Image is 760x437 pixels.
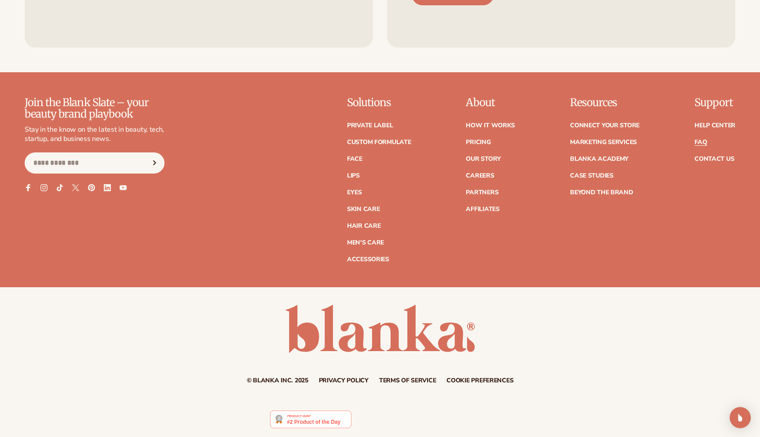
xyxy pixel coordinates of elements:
a: Men's Care [347,240,384,246]
a: FAQ [694,139,707,145]
a: How It Works [466,122,515,129]
div: Open Intercom Messenger [730,407,751,428]
a: Contact Us [694,156,734,162]
a: Our Story [466,156,501,162]
p: Resources [570,97,639,108]
a: Skin Care [347,206,380,212]
p: About [466,97,515,108]
a: Face [347,156,362,162]
a: Careers [466,173,494,179]
a: Partners [466,189,498,196]
a: Affiliates [466,206,499,212]
iframe: Customer reviews powered by Trustpilot [358,410,490,433]
p: Solutions [347,97,411,108]
a: Accessories [347,256,389,263]
a: Lips [347,173,360,179]
a: Connect your store [570,122,639,129]
p: Stay in the know on the latest in beauty, tech, startup, and business news. [25,125,164,144]
a: Beyond the brand [570,189,633,196]
p: Support [694,97,735,108]
a: Marketing services [570,139,637,145]
a: Terms of service [379,378,436,384]
p: Join the Blank Slate – your beauty brand playbook [25,97,164,120]
a: Private label [347,122,393,129]
a: Eyes [347,189,362,196]
img: Blanka - Start a beauty or cosmetic line in under 5 minutes | Product Hunt [270,411,351,428]
button: Subscribe [145,152,164,174]
a: Case Studies [570,173,614,179]
a: Privacy policy [319,378,369,384]
a: Pricing [466,139,490,145]
a: Blanka Academy [570,156,628,162]
a: Hair Care [347,223,380,229]
a: Custom formulate [347,139,411,145]
a: Help Center [694,122,735,129]
small: © Blanka Inc. 2025 [247,376,308,385]
a: Cookie preferences [446,378,513,384]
